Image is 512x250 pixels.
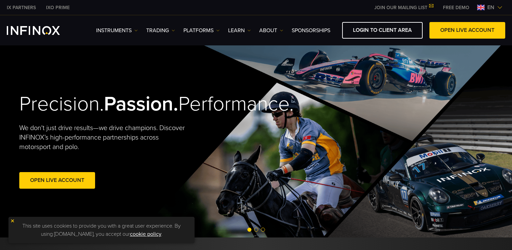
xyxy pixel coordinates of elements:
a: Open Live Account [19,172,95,189]
a: INFINOX MENU [438,4,474,11]
a: INFINOX Logo [7,26,76,35]
a: cookie policy [130,231,161,237]
span: Go to slide 1 [247,228,251,232]
h2: Precision. Performance. [19,92,232,117]
span: Go to slide 3 [261,228,265,232]
a: JOIN OUR MAILING LIST [369,5,438,11]
p: We don't just drive results—we drive champions. Discover INFINOX’s high-performance partnerships ... [19,123,190,152]
strong: Passion. [104,92,178,116]
p: This site uses cookies to provide you with a great user experience. By using [DOMAIN_NAME], you a... [12,220,191,240]
a: LOGIN TO CLIENT AREA [342,22,423,39]
img: yellow close icon [10,218,15,223]
a: PLATFORMS [183,26,220,35]
a: Learn [228,26,251,35]
a: INFINOX [2,4,41,11]
a: INFINOX [41,4,75,11]
a: Instruments [96,26,138,35]
span: en [485,3,497,12]
a: SPONSORSHIPS [292,26,330,35]
a: ABOUT [259,26,283,35]
a: TRADING [146,26,175,35]
a: OPEN LIVE ACCOUNT [429,22,505,39]
span: Go to slide 2 [254,228,258,232]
